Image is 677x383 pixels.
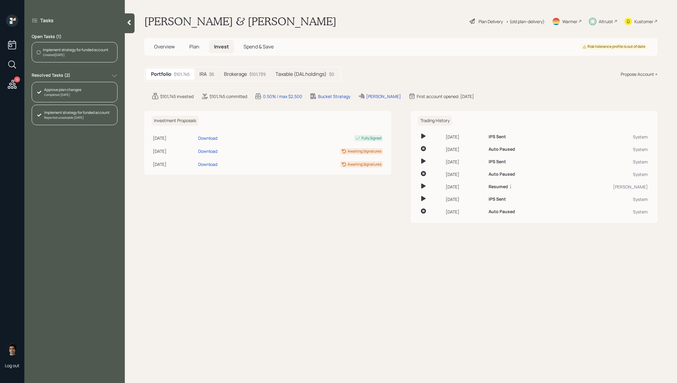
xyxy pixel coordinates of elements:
div: Approve plan changes [44,87,81,93]
div: • (old plan-delivery) [506,18,545,25]
h6: Auto Paused [489,147,515,152]
div: Altruist [599,18,613,25]
label: Open Tasks ( 1 ) [32,33,118,40]
div: System [561,146,648,153]
div: Download [198,161,217,167]
div: Propose Account + [621,71,658,77]
div: 13 [14,76,20,83]
span: Plan [189,43,199,50]
h6: IPS Sent [489,197,506,202]
div: [DATE] [446,171,484,177]
h1: [PERSON_NAME] & [PERSON_NAME] [144,15,336,28]
span: Overview [154,43,175,50]
div: $101,745 committed [209,93,247,100]
div: Bucket Strategy [318,93,350,100]
div: $6 [209,71,214,77]
div: [DATE] [446,196,484,202]
div: System [561,134,648,140]
div: [DATE] [446,184,484,190]
div: Awaiting Signatures [348,149,381,154]
div: System [561,159,648,165]
h5: Taxable (DAL holdings) [275,71,327,77]
h6: Trading History [418,116,452,126]
div: Created [DATE] [43,53,108,57]
h5: Portfolio [151,71,171,77]
div: [DATE] [446,134,484,140]
div: Completed [DATE] [44,93,81,97]
div: $101,745 [174,71,190,77]
h6: Investment Proposals [152,116,198,126]
div: $101,739 [249,71,266,77]
h6: IPS Sent [489,159,506,164]
div: Reported unsolvable [DATE] [44,115,110,120]
label: Tasks [40,17,54,24]
div: System [561,209,648,215]
img: harrison-schaefer-headshot-2.png [6,343,18,355]
span: Spend & Save [244,43,274,50]
div: Awaiting Signatures [348,162,381,167]
div: Fully Signed [362,135,381,141]
div: [PERSON_NAME] [561,184,648,190]
div: Download [198,135,217,141]
div: [DATE] [153,161,196,167]
label: Resolved Tasks ( 2 ) [32,72,70,79]
div: [DATE] [153,148,196,154]
h5: IRA [199,71,207,77]
div: Kustomer [634,18,653,25]
div: Download [198,148,217,154]
div: Warmer [562,18,577,25]
h6: Auto Paused [489,209,515,214]
div: System [561,171,648,177]
span: Invest [214,43,229,50]
div: Log out [5,363,19,368]
h6: Resumed [489,184,508,189]
div: $101,745 invested [160,93,194,100]
h6: Auto Paused [489,172,515,177]
div: System [561,196,648,202]
div: [DATE] [446,209,484,215]
div: [PERSON_NAME] [366,93,401,100]
div: $0 [329,71,334,77]
div: Implement strategy for funded account [44,110,110,115]
div: Plan Delivery [479,18,503,25]
div: [DATE] [446,159,484,165]
div: Risk tolerance profile is out of date [583,44,645,49]
div: 0.50% | max $2,500 [263,93,302,100]
h6: IPS Sent [489,134,506,139]
h5: Brokerage [224,71,247,77]
div: Implement strategy for funded account [43,47,108,53]
div: First account opened: [DATE] [417,93,474,100]
div: [DATE] [153,135,196,141]
div: [DATE] [446,146,484,153]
